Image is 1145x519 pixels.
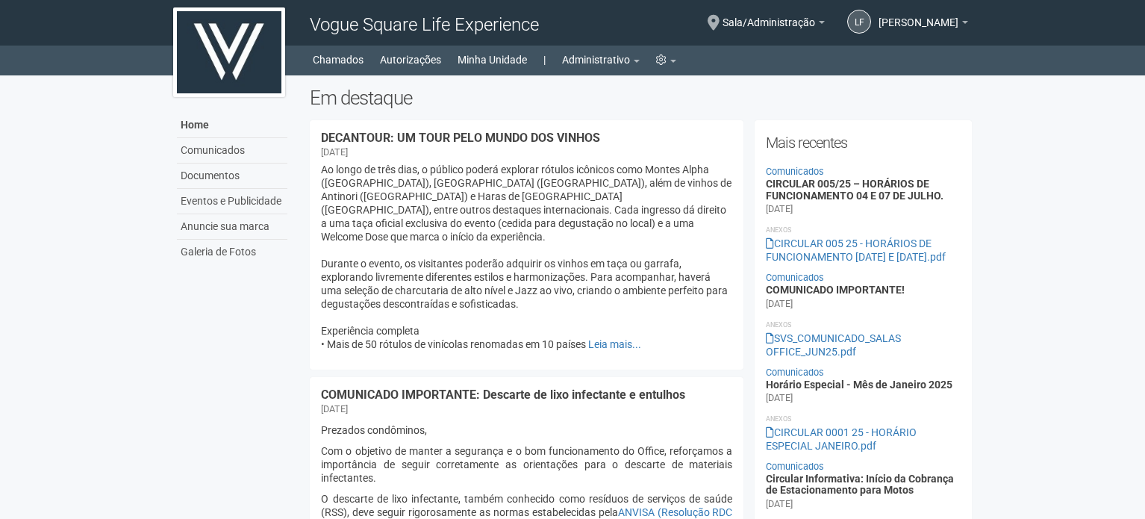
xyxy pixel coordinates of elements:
span: Sala/Administração [723,2,815,28]
a: Comunicados [766,461,824,472]
div: [DATE] [766,202,793,216]
h2: Em destaque [310,87,972,109]
a: DECANTOUR: UM TOUR PELO MUNDO DOS VINHOS [321,131,600,145]
span: Letícia Florim [879,2,958,28]
a: Comunicados [766,367,824,378]
div: [DATE] [321,146,348,159]
li: Anexos [766,223,961,237]
p: Ao longo de três dias, o público poderá explorar rótulos icônicos como Montes Alpha ([GEOGRAPHIC_... [321,163,732,351]
a: Autorizações [380,49,441,70]
a: | [543,49,546,70]
a: COMUNICADO IMPORTANTE: Descarte de lixo infectante e entulhos [321,388,685,402]
a: CIRCULAR 0001 25 - HORÁRIO ESPECIAL JANEIRO.pdf [766,426,917,452]
li: Anexos [766,318,961,332]
a: Sala/Administração [723,19,825,31]
a: Home [177,113,287,138]
img: logo.jpg [173,7,285,97]
a: Horário Especial - Mês de Janeiro 2025 [766,379,952,391]
p: Prezados condôminos, [321,423,732,437]
li: Anexos [766,412,961,426]
a: Eventos e Publicidade [177,189,287,214]
div: [DATE] [766,391,793,405]
a: Comunicados [766,166,824,177]
a: [PERSON_NAME] [879,19,968,31]
a: Comunicados [177,138,287,164]
a: Minha Unidade [458,49,527,70]
a: CIRCULAR 005 25 - HORÁRIOS DE FUNCIONAMENTO [DATE] E [DATE].pdf [766,237,946,263]
a: CIRCULAR 005/25 – HORÁRIOS DE FUNCIONAMENTO 04 E 07 DE JULHO. [766,178,943,201]
span: Vogue Square Life Experience [310,14,539,35]
a: COMUNICADO IMPORTANTE! [766,284,905,296]
a: Configurações [656,49,676,70]
a: Chamados [313,49,364,70]
a: Administrativo [562,49,640,70]
a: Leia mais... [588,338,641,350]
a: Circular Informativa: Início da Cobrança de Estacionamento para Motos [766,473,954,496]
a: SVS_COMUNICADO_SALAS OFFICE_JUN25.pdf [766,332,901,358]
div: [DATE] [766,497,793,511]
div: [DATE] [321,403,348,416]
a: Documentos [177,164,287,189]
a: Galeria de Fotos [177,240,287,264]
div: [DATE] [766,297,793,311]
h2: Mais recentes [766,131,961,154]
p: Com o objetivo de manter a segurança e o bom funcionamento do Office, reforçamos a importância de... [321,444,732,485]
a: LF [847,10,871,34]
a: Comunicados [766,272,824,283]
a: Anuncie sua marca [177,214,287,240]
